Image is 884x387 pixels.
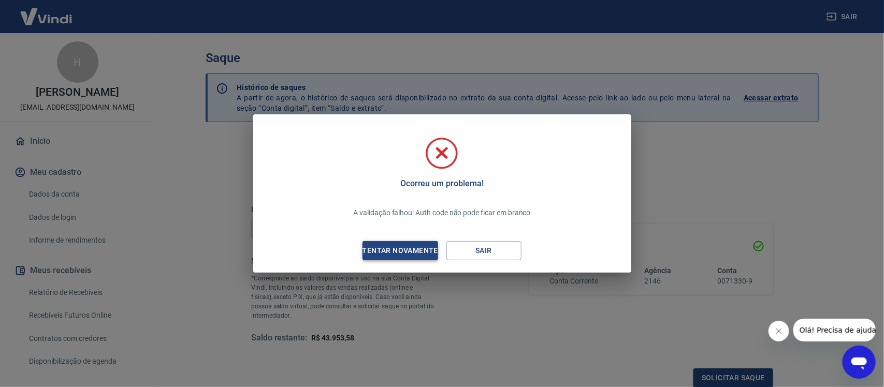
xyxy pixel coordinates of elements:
[363,241,438,260] button: Tentar novamente
[6,7,87,16] span: Olá! Precisa de ajuda?
[400,178,484,189] h5: Ocorreu um problema!
[843,346,876,379] iframe: Botão para abrir a janela de mensagens
[793,319,876,341] iframe: Mensagem da empresa
[350,244,451,257] div: Tentar novamente
[769,321,789,341] iframe: Fechar mensagem
[353,207,530,218] p: A validação falhou: Auth code não pode ficar em branco
[446,241,521,260] button: Sair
